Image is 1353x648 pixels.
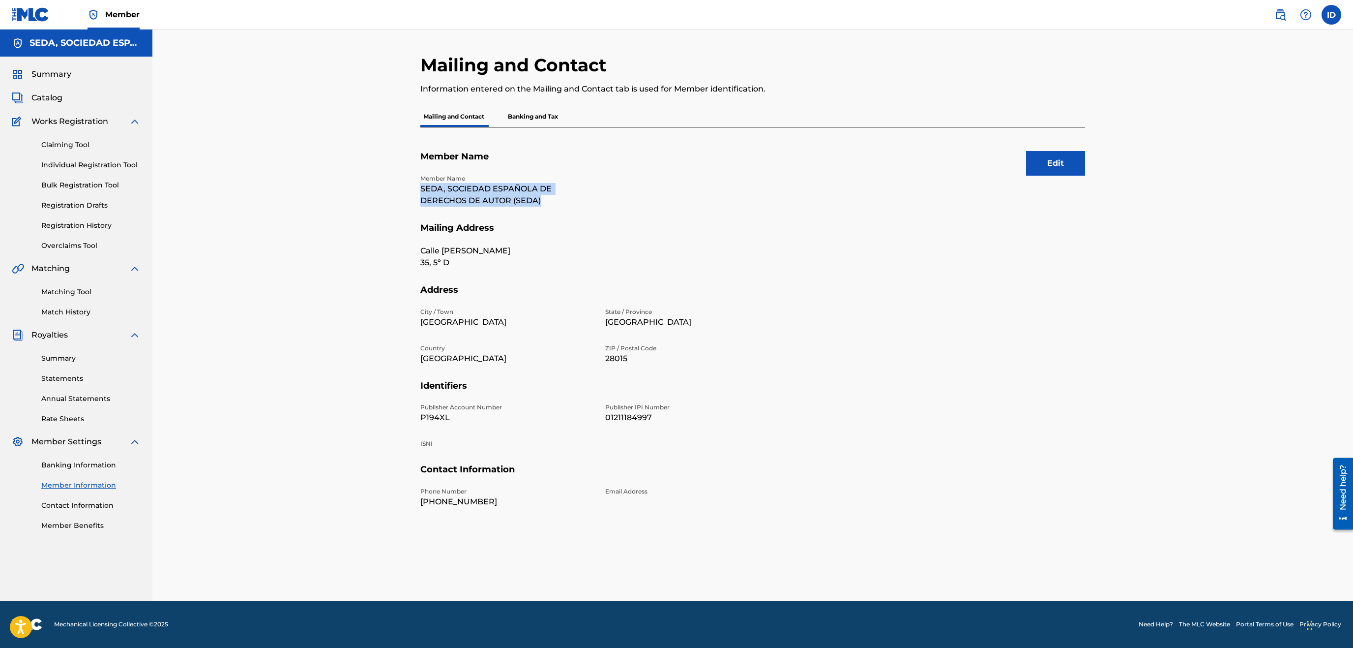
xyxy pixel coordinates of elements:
[12,68,71,80] a: SummarySummary
[1307,611,1313,640] div: Arrastrar
[1322,5,1341,25] div: User Menu
[1139,620,1173,629] a: Need Help?
[1325,452,1353,534] iframe: Resource Center
[12,92,24,104] img: Catalog
[12,618,42,630] img: logo
[31,92,62,104] span: Catalog
[505,106,561,127] p: Banking and Tax
[420,83,932,95] p: Information entered on the Mailing and Contact tab is used for Member identification.
[41,480,141,491] a: Member Information
[41,353,141,364] a: Summary
[420,151,1085,174] h5: Member Name
[12,329,24,341] img: Royalties
[420,284,1085,308] h5: Address
[420,353,593,365] p: [GEOGRAPHIC_DATA]
[31,436,101,448] span: Member Settings
[420,222,1085,246] h5: Mailing Address
[420,496,593,508] p: [PHONE_NUMBER]
[1026,151,1085,176] button: Edit
[420,308,593,316] p: City / Town
[12,37,24,49] img: Accounts
[88,9,99,21] img: Top Rightsholder
[41,460,141,470] a: Banking Information
[105,9,140,20] span: Member
[31,68,71,80] span: Summary
[31,263,70,275] span: Matching
[129,329,141,341] img: expand
[129,263,141,275] img: expand
[420,380,1085,403] h5: Identifiers
[420,316,593,328] p: [GEOGRAPHIC_DATA]
[420,257,593,269] p: 35, 5º D
[31,329,68,341] span: Royalties
[12,68,24,80] img: Summary
[420,439,593,448] p: ISNI
[1179,620,1230,629] a: The MLC Website
[1304,601,1353,648] iframe: Chat Widget
[420,344,593,353] p: Country
[605,353,778,365] p: 28015
[12,263,24,275] img: Matching
[41,180,141,190] a: Bulk Registration Tool
[29,37,141,49] h5: SEDA, SOCIEDAD ESPAÑOLA DE DERECHOS DE AUTOR (SEDA)
[605,316,778,328] p: [GEOGRAPHIC_DATA]
[41,414,141,424] a: Rate Sheets
[1299,620,1341,629] a: Privacy Policy
[41,200,141,211] a: Registration Drafts
[54,620,168,629] span: Mechanical Licensing Collective © 2025
[420,412,593,424] p: P194XL
[12,436,24,448] img: Member Settings
[41,241,141,251] a: Overclaims Tool
[1304,601,1353,648] div: Widget de chat
[420,183,593,207] p: SEDA, SOCIEDAD ESPAÑOLA DE DERECHOS DE AUTOR (SEDA)
[41,500,141,511] a: Contact Information
[420,403,593,412] p: Publisher Account Number
[605,344,778,353] p: ZIP / Postal Code
[605,412,778,424] p: 01211184997
[420,54,612,76] h2: Mailing and Contact
[420,174,593,183] p: Member Name
[41,521,141,531] a: Member Benefits
[605,308,778,316] p: State / Province
[12,7,50,22] img: MLC Logo
[129,116,141,127] img: expand
[41,394,141,404] a: Annual Statements
[41,160,141,170] a: Individual Registration Tool
[12,92,62,104] a: CatalogCatalog
[605,403,778,412] p: Publisher IPI Number
[420,245,593,257] p: Calle [PERSON_NAME]
[1296,5,1316,25] div: Help
[605,487,778,496] p: Email Address
[420,106,487,127] p: Mailing and Contact
[31,116,108,127] span: Works Registration
[12,116,25,127] img: Works Registration
[129,436,141,448] img: expand
[41,220,141,231] a: Registration History
[41,140,141,150] a: Claiming Tool
[1236,620,1294,629] a: Portal Terms of Use
[41,287,141,297] a: Matching Tool
[1270,5,1290,25] a: Public Search
[1300,9,1312,21] img: help
[1274,9,1286,21] img: search
[420,487,593,496] p: Phone Number
[420,464,1085,487] h5: Contact Information
[41,373,141,384] a: Statements
[41,307,141,317] a: Match History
